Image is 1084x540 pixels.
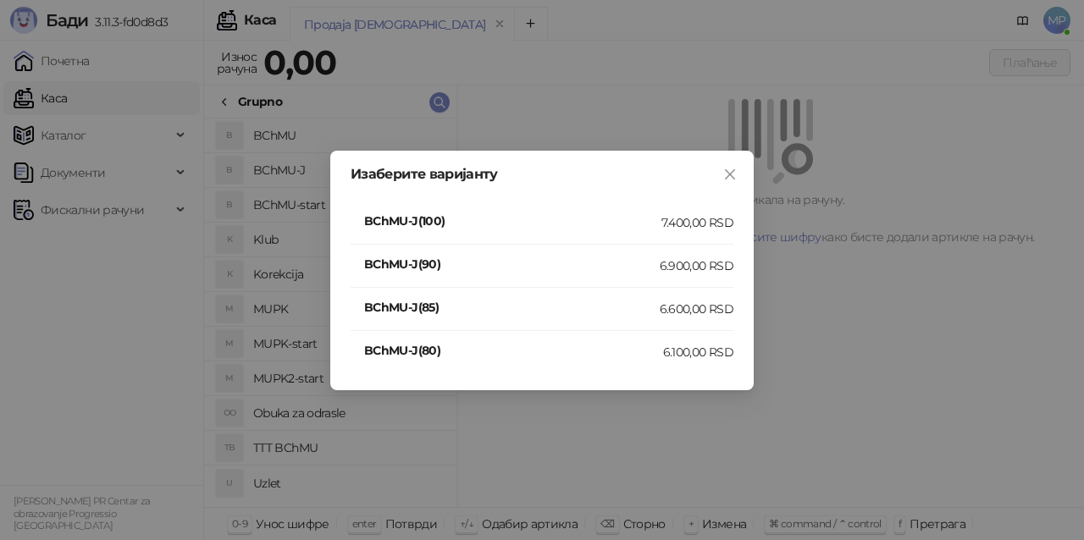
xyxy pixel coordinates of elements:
[660,256,733,275] div: 6.900,00 RSD
[364,341,663,360] h4: BChMU-J(80)
[661,213,733,232] div: 7.400,00 RSD
[723,168,737,181] span: close
[660,300,733,318] div: 6.600,00 RSD
[663,343,733,361] div: 6.100,00 RSD
[716,161,744,188] button: Close
[364,298,660,317] h4: BChMU-J(85)
[364,255,660,273] h4: BChMU-J(90)
[351,168,733,181] div: Изаберите варијанту
[364,212,661,230] h4: BChMU-J(100)
[716,168,744,181] span: Close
